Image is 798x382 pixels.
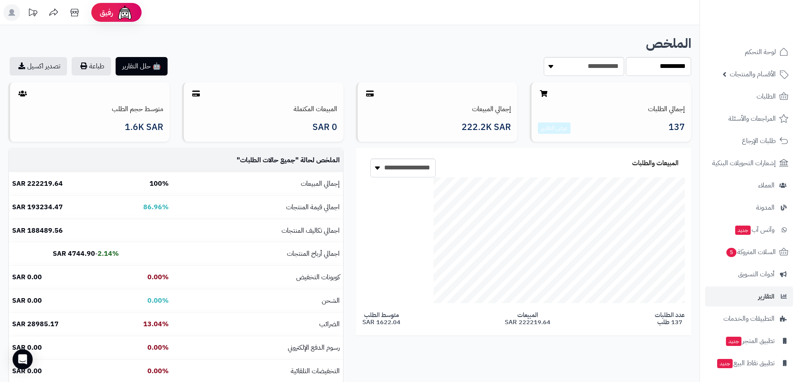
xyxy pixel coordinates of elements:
td: إجمالي المبيعات [172,172,343,195]
b: 0.00 SAR [12,366,42,376]
img: logo-2.png [741,15,790,32]
span: الطلبات [757,91,776,102]
a: طلبات الإرجاع [705,131,793,151]
button: 🤖 حلل التقارير [116,57,168,75]
span: 222.2K SAR [462,122,511,132]
b: 4744.90 SAR [53,249,95,259]
b: 0.00% [147,366,169,376]
a: وآتس آبجديد [705,220,793,240]
span: جديد [726,337,741,346]
a: تحديثات المنصة [22,4,43,23]
span: جديد [735,226,751,235]
span: المبيعات 222219.64 SAR [505,312,550,325]
span: أدوات التسويق [738,268,775,280]
div: Open Intercom Messenger [13,349,33,369]
b: 86.96% [143,202,169,212]
span: طلبات الإرجاع [742,135,776,147]
b: 28985.17 SAR [12,319,59,329]
span: عدد الطلبات 137 طلب [655,312,685,325]
span: السلات المتروكة [726,246,776,258]
td: اجمالي أرباح المنتجات [172,242,343,265]
h3: المبيعات والطلبات [632,160,679,167]
a: إجمالي الطلبات [648,104,685,114]
a: تطبيق المتجرجديد [705,331,793,351]
td: الملخص لحالة " " [172,149,343,172]
a: السلات المتروكة5 [705,242,793,262]
span: المراجعات والأسئلة [728,113,776,125]
a: تطبيق نقاط البيعجديد [705,353,793,373]
a: تصدير اكسيل [10,57,67,75]
span: متوسط الطلب 1622.04 SAR [362,312,400,325]
img: ai-face.png [116,4,133,21]
td: اجمالي قيمة المنتجات [172,196,343,219]
b: 0.00% [147,296,169,306]
b: 222219.64 SAR [12,179,63,189]
span: تطبيق نقاط البيع [716,357,775,369]
b: 0.00% [147,343,169,353]
a: المبيعات المكتملة [294,104,337,114]
td: رسوم الدفع الإلكتروني [172,336,343,359]
a: التقارير [705,286,793,307]
span: إشعارات التحويلات البنكية [712,157,776,169]
span: وآتس آب [734,224,775,236]
td: الشحن [172,289,343,312]
span: الأقسام والمنتجات [730,68,776,80]
b: 0.00 SAR [12,296,42,306]
a: المراجعات والأسئلة [705,109,793,129]
b: 188489.56 SAR [12,226,63,236]
button: طباعة [72,57,111,75]
td: الضرائب [172,313,343,336]
span: التطبيقات والخدمات [723,313,775,325]
b: 2.14% [98,249,119,259]
a: إجمالي المبيعات [472,104,511,114]
b: 0.00% [147,272,169,282]
span: لوحة التحكم [745,46,776,58]
a: متوسط حجم الطلب [112,104,163,114]
td: - [9,242,122,265]
span: التقارير [758,291,775,302]
td: اجمالي تكاليف المنتجات [172,219,343,242]
span: العملاء [758,179,775,191]
a: لوحة التحكم [705,42,793,62]
span: تطبيق المتجر [725,335,775,347]
span: 137 [669,122,685,134]
span: 1.6K SAR [125,122,163,132]
a: أدوات التسويق [705,264,793,284]
td: كوبونات التخفيض [172,266,343,289]
a: إشعارات التحويلات البنكية [705,153,793,173]
a: المدونة [705,197,793,218]
span: 0 SAR [312,122,337,132]
b: 0.00 SAR [12,343,42,353]
a: الطلبات [705,86,793,107]
b: الملخص [646,34,691,53]
span: المدونة [756,202,775,213]
b: 0.00 SAR [12,272,42,282]
b: 13.04% [143,319,169,329]
b: 193234.47 SAR [12,202,63,212]
a: العملاء [705,175,793,195]
a: عرض التقارير [541,124,568,133]
span: جميع حالات الطلبات [240,155,295,165]
span: 5 [726,247,737,257]
b: 100% [150,179,169,189]
span: رفيق [100,8,113,18]
a: التطبيقات والخدمات [705,309,793,329]
span: جديد [717,359,733,368]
